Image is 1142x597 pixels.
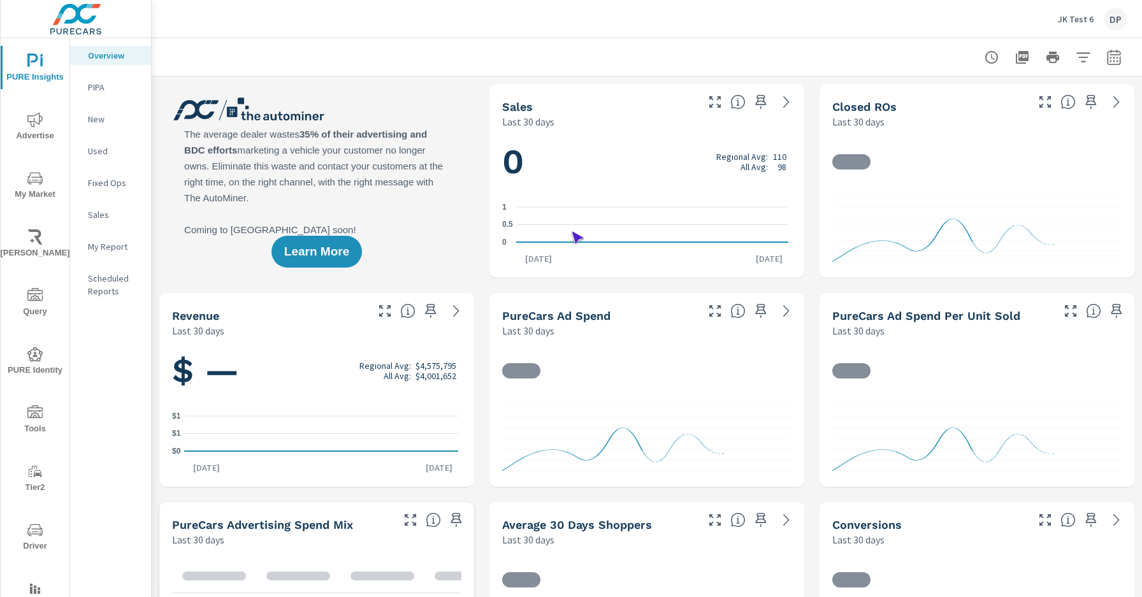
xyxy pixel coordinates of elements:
[172,323,224,338] p: Last 30 days
[730,512,746,528] span: A rolling 30 day total of daily Shoppers on the dealership website, averaged over the selected da...
[172,532,224,547] p: Last 30 days
[400,303,416,319] span: Total sales revenue over the selected date range. [Source: This data is sourced from the dealer’s...
[832,114,885,129] p: Last 30 days
[70,110,151,129] div: New
[832,518,902,531] h5: Conversions
[4,405,66,436] span: Tools
[832,100,897,113] h5: Closed ROs
[1060,94,1076,110] span: Number of Repair Orders Closed by the selected dealership group over the selected time range. [So...
[776,510,797,530] a: See more details in report
[426,512,441,528] span: This table looks at how you compare to the amount of budget you spend per channel as opposed to y...
[1106,301,1127,321] span: Save this to your personalized report
[502,203,507,212] text: 1
[4,54,66,85] span: PURE Insights
[416,361,456,371] p: $4,575,795
[172,349,461,392] h1: $ —
[88,176,141,189] p: Fixed Ops
[502,309,611,322] h5: PureCars Ad Spend
[1040,45,1066,70] button: Print Report
[730,303,746,319] span: Total cost of media for all PureCars channels for the selected dealership group over the selected...
[70,46,151,65] div: Overview
[502,323,554,338] p: Last 30 days
[1009,45,1035,70] button: "Export Report to PDF"
[1058,13,1094,25] p: JK Test 6
[172,429,181,438] text: $1
[88,81,141,94] p: PIPA
[502,140,791,183] h1: 0
[1035,510,1055,530] button: Make Fullscreen
[4,288,66,319] span: Query
[705,301,725,321] button: Make Fullscreen
[70,173,151,192] div: Fixed Ops
[1106,92,1127,112] a: See more details in report
[172,412,181,421] text: $1
[375,301,395,321] button: Make Fullscreen
[4,522,66,554] span: Driver
[1035,92,1055,112] button: Make Fullscreen
[4,464,66,495] span: Tier2
[1071,45,1096,70] button: Apply Filters
[751,92,771,112] span: Save this to your personalized report
[776,92,797,112] a: See more details in report
[502,100,533,113] h5: Sales
[284,246,349,257] span: Learn More
[88,49,141,62] p: Overview
[88,272,141,298] p: Scheduled Reports
[446,510,466,530] span: Save this to your personalized report
[88,240,141,253] p: My Report
[741,162,768,172] p: All Avg:
[1060,512,1076,528] span: The number of dealer-specified goals completed by a visitor. [Source: This data is provided by th...
[705,510,725,530] button: Make Fullscreen
[502,518,652,531] h5: Average 30 Days Shoppers
[359,361,411,371] p: Regional Avg:
[773,152,786,162] p: 110
[832,309,1020,322] h5: PureCars Ad Spend Per Unit Sold
[705,92,725,112] button: Make Fullscreen
[502,238,507,247] text: 0
[70,269,151,301] div: Scheduled Reports
[400,510,421,530] button: Make Fullscreen
[751,301,771,321] span: Save this to your personalized report
[776,301,797,321] a: See more details in report
[4,347,66,378] span: PURE Identity
[832,532,885,547] p: Last 30 days
[172,447,181,456] text: $0
[751,510,771,530] span: Save this to your personalized report
[417,461,461,474] p: [DATE]
[172,518,353,531] h5: PureCars Advertising Spend Mix
[1060,301,1081,321] button: Make Fullscreen
[502,220,513,229] text: 0.5
[4,171,66,202] span: My Market
[4,112,66,143] span: Advertise
[1104,8,1127,31] div: DP
[502,532,554,547] p: Last 30 days
[832,323,885,338] p: Last 30 days
[4,229,66,261] span: [PERSON_NAME]
[416,371,456,381] p: $4,001,652
[70,141,151,161] div: Used
[271,236,362,268] button: Learn More
[384,371,411,381] p: All Avg:
[184,461,229,474] p: [DATE]
[1086,303,1101,319] span: Average cost of advertising per each vehicle sold at the dealer over the selected date range. The...
[1081,92,1101,112] span: Save this to your personalized report
[1106,510,1127,530] a: See more details in report
[88,145,141,157] p: Used
[446,301,466,321] a: See more details in report
[502,114,554,129] p: Last 30 days
[421,301,441,321] span: Save this to your personalized report
[70,237,151,256] div: My Report
[716,152,768,162] p: Regional Avg:
[172,309,219,322] h5: Revenue
[1101,45,1127,70] button: Select Date Range
[730,94,746,110] span: Number of vehicles sold by the dealership over the selected date range. [Source: This data is sou...
[88,113,141,126] p: New
[747,252,791,265] p: [DATE]
[70,205,151,224] div: Sales
[88,208,141,221] p: Sales
[777,162,786,172] p: 98
[70,78,151,97] div: PIPA
[516,252,561,265] p: [DATE]
[1081,510,1101,530] span: Save this to your personalized report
